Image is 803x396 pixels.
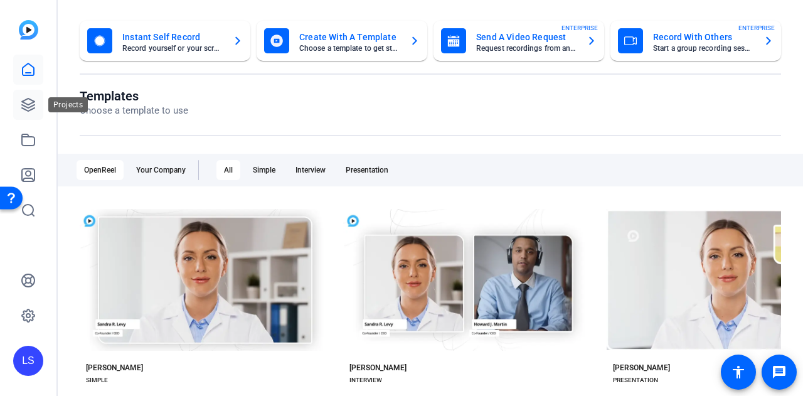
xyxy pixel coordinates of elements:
[257,21,427,61] button: Create With A TemplateChoose a template to get started
[80,21,250,61] button: Instant Self RecordRecord yourself or your screen
[338,160,396,180] div: Presentation
[80,88,188,104] h1: Templates
[476,45,577,52] mat-card-subtitle: Request recordings from anyone, anywhere
[299,29,400,45] mat-card-title: Create With A Template
[48,97,88,112] div: Projects
[476,29,577,45] mat-card-title: Send A Video Request
[433,21,604,61] button: Send A Video RequestRequest recordings from anyone, anywhereENTERPRISE
[349,363,407,373] div: [PERSON_NAME]
[19,20,38,40] img: blue-gradient.svg
[245,160,283,180] div: Simple
[216,160,240,180] div: All
[122,45,223,52] mat-card-subtitle: Record yourself or your screen
[288,160,333,180] div: Interview
[653,29,753,45] mat-card-title: Record With Others
[613,375,658,385] div: PRESENTATION
[122,29,223,45] mat-card-title: Instant Self Record
[86,363,143,373] div: [PERSON_NAME]
[738,23,775,33] span: ENTERPRISE
[610,21,781,61] button: Record With OthersStart a group recording sessionENTERPRISE
[80,104,188,118] p: Choose a template to use
[13,346,43,376] div: LS
[77,160,124,180] div: OpenReel
[129,160,193,180] div: Your Company
[349,375,382,385] div: INTERVIEW
[653,45,753,52] mat-card-subtitle: Start a group recording session
[731,365,746,380] mat-icon: accessibility
[613,363,670,373] div: [PERSON_NAME]
[86,375,108,385] div: SIMPLE
[772,365,787,380] mat-icon: message
[299,45,400,52] mat-card-subtitle: Choose a template to get started
[561,23,598,33] span: ENTERPRISE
